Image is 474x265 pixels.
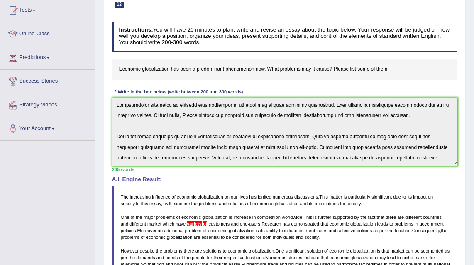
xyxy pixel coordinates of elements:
[158,228,163,233] span: an
[320,221,328,226] span: that
[350,221,376,226] span: globalization
[395,228,411,233] span: location
[231,221,238,226] span: and
[0,93,95,114] a: Strategy Videos
[377,255,386,260] span: may
[192,255,205,260] span: people
[229,215,232,220] span: is
[329,228,336,233] span: and
[208,228,227,233] span: economic
[156,255,164,260] span: and
[162,201,164,206] span: I
[156,215,175,220] span: problems
[258,194,271,199] span: ignited
[156,248,162,253] span: the
[231,194,237,199] span: our
[249,221,260,226] span: users
[376,215,384,220] span: that
[305,235,319,240] span: society
[121,235,139,240] span: problems
[350,248,376,253] span: globalization
[121,248,139,253] span: However
[121,194,129,199] span: The
[273,201,298,206] span: globalization
[329,194,342,199] span: matter
[441,228,447,233] span: the
[213,255,222,260] span: their
[360,215,366,220] span: the
[393,194,401,199] span: due
[164,248,182,253] span: problems
[112,177,458,183] h4: A.I. Engine Result:
[263,235,272,240] span: both
[423,215,442,220] span: countries
[389,221,393,226] span: to
[407,194,412,199] span: its
[391,248,405,253] span: market
[193,235,200,240] span: are
[179,255,183,260] span: of
[307,248,323,253] span: solution
[252,201,272,206] span: economic
[129,255,135,260] span: the
[246,255,264,260] span: locations
[286,248,306,253] span: significant
[112,22,458,52] h4: You will have 20 minutes to plan, write and revise an essay about the topic below. Your response ...
[226,235,231,240] span: be
[261,221,281,226] span: Research
[234,215,251,220] span: increase
[265,255,286,260] span: Numerous
[421,248,444,253] span: segmented
[276,248,284,253] span: One
[143,215,155,220] span: major
[402,255,413,260] span: niche
[130,194,151,199] span: increasing
[377,221,388,226] span: leads
[377,248,380,253] span: is
[445,248,450,253] span: as
[294,194,318,199] span: discussions
[329,248,349,253] span: economic
[279,228,283,233] span: to
[402,194,406,199] span: to
[141,235,144,240] span: of
[282,215,302,220] span: worldwide
[183,248,194,253] span: there
[303,255,319,260] span: indicate
[313,215,317,220] span: is
[121,221,128,226] span: and
[256,235,261,240] span: for
[121,228,136,233] span: policies
[239,194,248,199] span: lives
[319,194,328,199] span: This
[397,215,404,220] span: are
[198,194,223,199] span: globalization
[430,255,435,260] span: for
[299,228,315,233] span: different
[146,235,166,240] span: economic
[229,228,254,233] span: globalization
[315,201,339,206] span: implications
[373,228,378,233] span: as
[224,255,244,260] span: respective
[201,235,220,240] span: essential
[228,201,246,206] span: solutions
[0,117,95,138] a: Your Account
[300,201,308,206] span: and
[257,215,281,220] span: competition
[165,255,178,260] span: needs
[348,194,370,199] span: particularly
[337,228,355,233] span: selective
[208,221,230,226] span: customers
[228,248,247,253] span: economic
[112,89,246,96] div: * Write in the box below (write between 200 and 300 words)
[187,221,202,226] span: It seems that an article is missing. Did you mean “the variety of” or “a variety of”?
[184,255,191,260] span: the
[176,215,180,220] span: of
[121,215,129,220] span: One
[203,248,222,253] span: solutions
[387,228,393,233] span: the
[330,221,349,226] span: economic
[414,248,419,253] span: be
[121,201,135,206] span: society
